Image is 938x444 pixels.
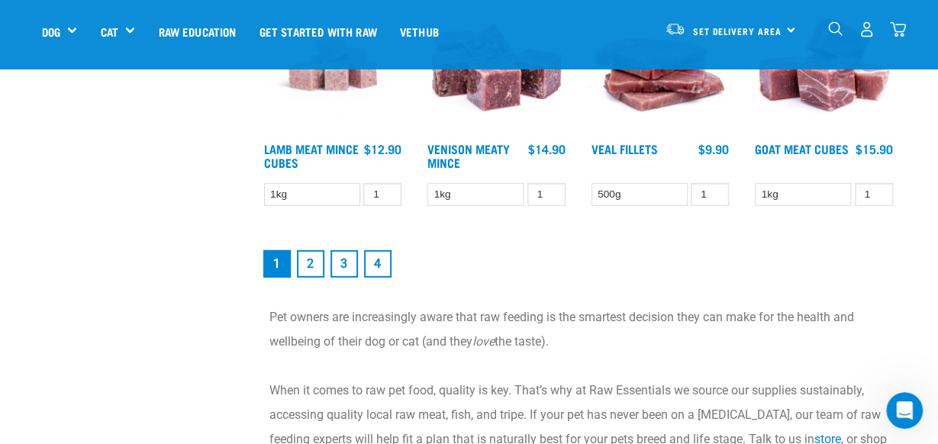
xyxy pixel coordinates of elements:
a: Goto page 3 [330,250,358,278]
img: user.png [859,21,875,37]
img: home-icon@2x.png [890,21,906,37]
a: Lamb Meat Mince Cubes [264,145,359,166]
input: 1 [527,183,566,207]
a: Goto page 4 [364,250,392,278]
nav: pagination [260,247,897,281]
a: Veal Fillets [591,145,658,152]
iframe: Intercom live chat [886,392,923,429]
input: 1 [363,183,401,207]
div: $15.90 [856,142,893,156]
input: 1 [691,183,729,207]
a: Get started with Raw [248,1,388,62]
a: Dog [42,23,60,40]
em: love [472,334,495,349]
input: 1 [855,183,893,207]
div: $14.90 [528,142,566,156]
img: van-moving.png [665,22,685,36]
a: Goat Meat Cubes [755,145,849,152]
div: $12.90 [364,142,401,156]
span: Set Delivery Area [693,28,782,34]
a: Page 1 [263,250,291,278]
a: Venison Meaty Mince [427,145,510,166]
p: Pet owners are increasingly aware that raw feeding is the smartest decision they can make for the... [269,305,888,354]
a: Cat [100,23,118,40]
a: Goto page 2 [297,250,324,278]
div: $9.90 [698,142,729,156]
img: home-icon-1@2x.png [828,21,843,36]
a: Vethub [388,1,450,62]
a: Raw Education [147,1,247,62]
